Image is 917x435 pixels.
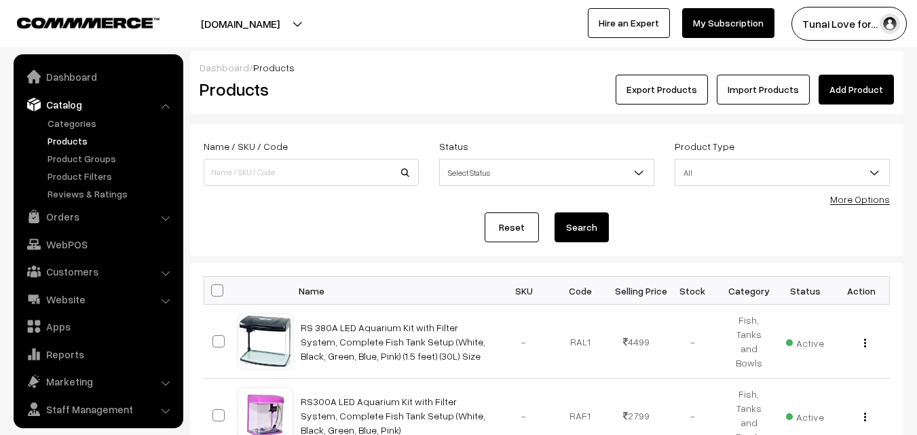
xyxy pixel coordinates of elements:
h2: Products [200,79,417,100]
span: Active [786,333,824,350]
a: Dashboard [200,62,249,73]
button: Tunai Love for… [791,7,907,41]
span: All [675,159,890,186]
td: - [496,305,553,379]
input: Name / SKU / Code [204,159,419,186]
a: Import Products [717,75,810,105]
a: Orders [17,204,179,229]
a: COMMMERCE [17,14,136,30]
span: Select Status [439,159,654,186]
img: Menu [864,339,866,347]
th: Status [777,277,834,305]
a: Customers [17,259,179,284]
a: Product Groups [44,151,179,166]
th: Stock [665,277,721,305]
a: Marketing [17,369,179,394]
td: 4499 [608,305,665,379]
div: / [200,60,894,75]
th: SKU [496,277,553,305]
span: Active [786,406,824,424]
button: Search [555,212,609,242]
button: Export Products [616,75,708,105]
label: Name / SKU / Code [204,139,288,153]
img: user [880,14,900,34]
a: Reports [17,342,179,366]
span: All [675,161,889,185]
th: Selling Price [608,277,665,305]
a: RS 380A LED Aquarium Kit with Filter System, Complete Fish Tank Setup (White, Black, Green, Blue,... [301,322,485,362]
a: Apps [17,314,179,339]
span: Products [253,62,295,73]
a: Reset [485,212,539,242]
img: Menu [864,413,866,421]
th: Action [834,277,890,305]
td: - [665,305,721,379]
a: Add Product [819,75,894,105]
a: Website [17,287,179,311]
label: Product Type [675,139,734,153]
td: RAL1 [552,305,608,379]
a: Categories [44,116,179,130]
a: Products [44,134,179,148]
a: Product Filters [44,169,179,183]
a: Staff Management [17,397,179,421]
a: Hire an Expert [588,8,670,38]
td: Fish, Tanks and Bowls [721,305,777,379]
a: WebPOS [17,232,179,257]
span: Select Status [440,161,654,185]
a: My Subscription [682,8,774,38]
th: Category [721,277,777,305]
label: Status [439,139,468,153]
a: Reviews & Ratings [44,187,179,201]
a: More Options [830,193,890,205]
button: [DOMAIN_NAME] [153,7,327,41]
img: COMMMERCE [17,18,160,28]
th: Code [552,277,608,305]
a: Dashboard [17,64,179,89]
th: Name [293,277,496,305]
a: Catalog [17,92,179,117]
